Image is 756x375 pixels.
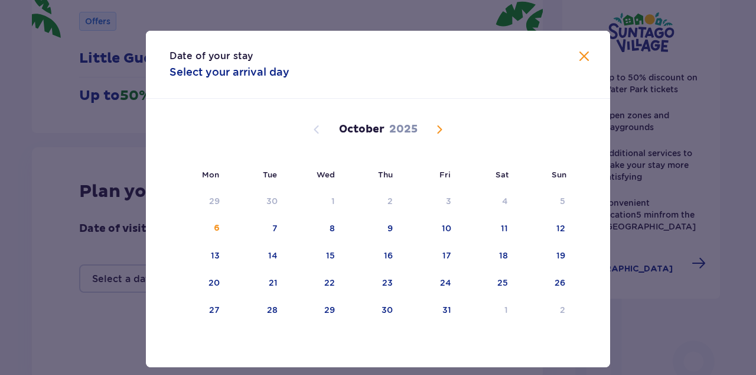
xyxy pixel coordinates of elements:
[516,243,573,269] td: 19
[432,122,447,137] button: Next month
[556,222,565,234] div: 12
[267,304,278,316] div: 28
[552,170,566,179] small: Sun
[324,304,335,316] div: 29
[516,216,573,242] td: 12
[516,298,573,324] td: 2
[286,270,343,296] td: 22
[387,222,393,234] div: 9
[228,270,286,296] td: 21
[378,170,393,179] small: Thu
[382,304,393,316] div: 30
[439,170,451,179] small: Fri
[460,189,517,215] td: Date not available. Saturday, October 4, 2025
[382,277,393,289] div: 23
[228,189,286,215] td: Date not available. Tuesday, September 30, 2025
[339,122,384,137] p: October
[343,298,402,324] td: 30
[496,170,509,179] small: Sat
[211,250,220,261] div: 13
[460,243,517,269] td: 18
[516,189,573,215] td: Date not available. Sunday, October 5, 2025
[460,270,517,296] td: 25
[286,189,343,215] td: Date not available. Wednesday, October 1, 2025
[343,189,402,215] td: Date not available. Thursday, October 2, 2025
[560,304,565,316] div: 2
[272,222,278,234] div: 7
[331,195,335,207] div: 1
[326,250,335,261] div: 15
[442,250,451,261] div: 17
[516,270,573,296] td: 26
[170,50,253,63] p: Date of your stay
[501,222,508,234] div: 11
[202,170,219,179] small: Mon
[497,277,508,289] div: 25
[460,216,517,242] td: 11
[556,250,565,261] div: 19
[208,277,220,289] div: 20
[440,277,451,289] div: 24
[343,216,402,242] td: 9
[401,189,460,215] td: Date not available. Friday, October 3, 2025
[401,298,460,324] td: 31
[228,216,286,242] td: 7
[286,298,343,324] td: 29
[286,243,343,269] td: 15
[266,195,278,207] div: 30
[268,250,278,261] div: 14
[330,222,335,234] div: 8
[401,270,460,296] td: 24
[502,195,508,207] div: 4
[286,216,343,242] td: 8
[460,298,517,324] td: 1
[384,250,393,261] div: 16
[170,270,228,296] td: 20
[228,243,286,269] td: 14
[170,189,228,215] td: Date not available. Monday, September 29, 2025
[170,65,289,79] p: Select your arrival day
[387,195,393,207] div: 2
[324,277,335,289] div: 22
[401,216,460,242] td: 10
[446,195,451,207] div: 3
[170,243,228,269] td: 13
[560,195,565,207] div: 5
[170,298,228,324] td: 27
[389,122,418,137] p: 2025
[214,222,220,234] div: 6
[555,277,565,289] div: 26
[228,298,286,324] td: 28
[343,243,402,269] td: 16
[209,195,220,207] div: 29
[577,50,591,64] button: Close
[209,304,220,316] div: 27
[504,304,508,316] div: 1
[317,170,335,179] small: Wed
[442,304,451,316] div: 31
[309,122,324,137] button: Previous month
[343,270,402,296] td: 23
[170,216,228,242] td: 6
[401,243,460,269] td: 17
[263,170,277,179] small: Tue
[499,250,508,261] div: 18
[442,222,451,234] div: 10
[269,277,278,289] div: 21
